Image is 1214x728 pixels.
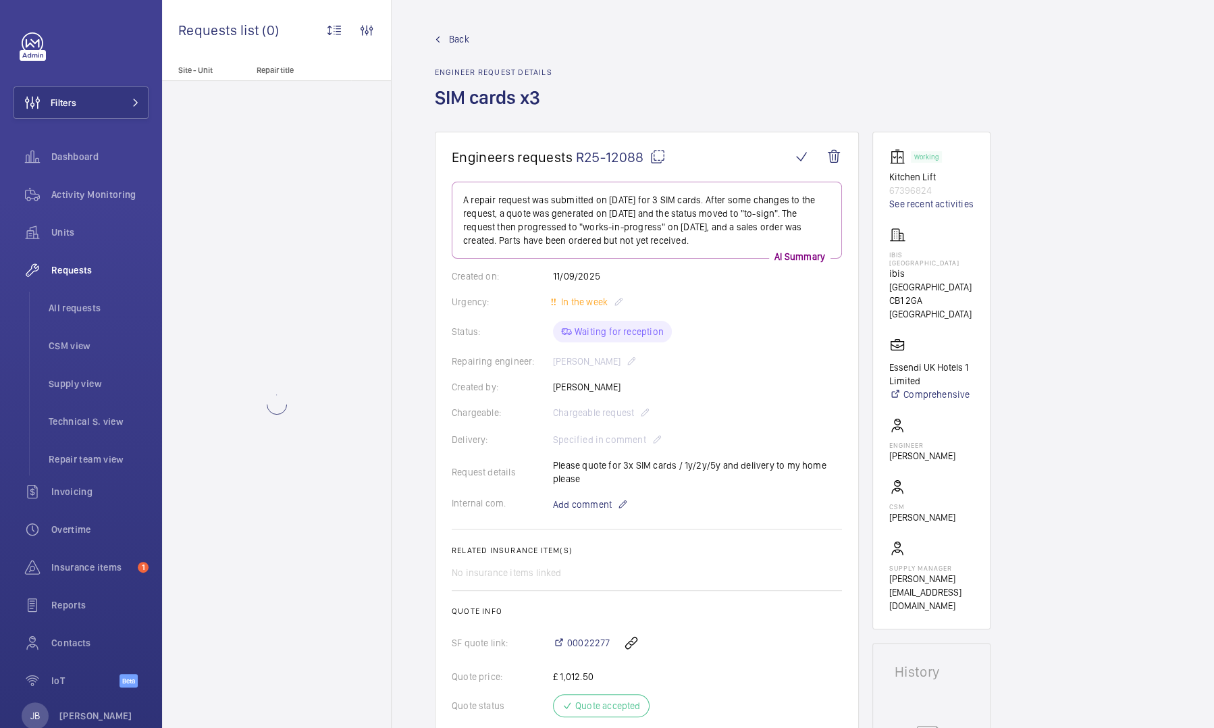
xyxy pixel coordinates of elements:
[452,149,573,165] span: Engineers requests
[889,267,974,294] p: ibis [GEOGRAPHIC_DATA]
[49,301,149,315] span: All requests
[452,606,842,616] h2: Quote info
[576,149,666,165] span: R25-12088
[51,96,76,109] span: Filters
[51,188,149,201] span: Activity Monitoring
[914,155,939,159] p: Working
[51,226,149,239] span: Units
[889,149,911,165] img: elevator.svg
[889,388,974,401] a: Comprehensive
[14,86,149,119] button: Filters
[889,564,974,572] p: Supply manager
[435,85,552,132] h1: SIM cards x3
[435,68,552,77] h2: Engineer request details
[51,674,120,687] span: IoT
[889,502,955,511] p: CSM
[120,674,138,687] span: Beta
[452,546,842,555] h2: Related insurance item(s)
[895,665,968,679] h1: History
[889,251,974,267] p: IBIS [GEOGRAPHIC_DATA]
[51,598,149,612] span: Reports
[463,193,830,247] p: A repair request was submitted on [DATE] for 3 SIM cards. After some changes to the request, a qu...
[138,562,149,573] span: 1
[889,294,974,321] p: CB1 2GA [GEOGRAPHIC_DATA]
[162,66,251,75] p: Site - Unit
[889,441,955,449] p: Engineer
[889,361,974,388] p: Essendi UK Hotels 1 Limited
[51,263,149,277] span: Requests
[49,452,149,466] span: Repair team view
[769,250,830,263] p: AI Summary
[51,150,149,163] span: Dashboard
[51,523,149,536] span: Overtime
[889,449,955,463] p: [PERSON_NAME]
[59,709,132,723] p: [PERSON_NAME]
[51,636,149,650] span: Contacts
[449,32,469,46] span: Back
[51,485,149,498] span: Invoicing
[889,197,974,211] a: See recent activities
[889,572,974,613] p: [PERSON_NAME][EMAIL_ADDRESS][DOMAIN_NAME]
[889,170,974,184] p: Kitchen Lift
[51,561,132,574] span: Insurance items
[553,636,610,650] a: 00022277
[553,498,612,511] span: Add comment
[49,339,149,353] span: CSM view
[889,511,955,524] p: [PERSON_NAME]
[889,184,974,197] p: 67396824
[567,636,610,650] span: 00022277
[49,377,149,390] span: Supply view
[257,66,346,75] p: Repair title
[30,709,40,723] p: JB
[49,415,149,428] span: Technical S. view
[178,22,262,38] span: Requests list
